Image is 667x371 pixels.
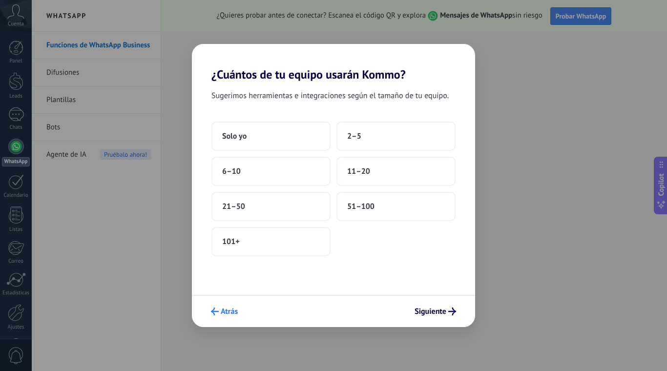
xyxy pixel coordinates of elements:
span: 51–100 [347,202,375,211]
span: 6–10 [222,166,241,176]
span: 101+ [222,237,240,247]
h2: ¿Cuántos de tu equipo usarán Kommo? [192,44,475,82]
span: Solo yo [222,131,247,141]
span: Sugerimos herramientas e integraciones según el tamaño de tu equipo. [211,89,449,102]
span: 2–5 [347,131,361,141]
span: 11–20 [347,166,370,176]
button: 11–20 [336,157,456,186]
span: Siguiente [415,308,446,315]
button: 2–5 [336,122,456,151]
button: Atrás [207,303,242,320]
span: 21–50 [222,202,245,211]
span: Atrás [221,308,238,315]
button: 6–10 [211,157,331,186]
button: 51–100 [336,192,456,221]
button: 101+ [211,227,331,256]
button: Solo yo [211,122,331,151]
button: Siguiente [410,303,460,320]
button: 21–50 [211,192,331,221]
